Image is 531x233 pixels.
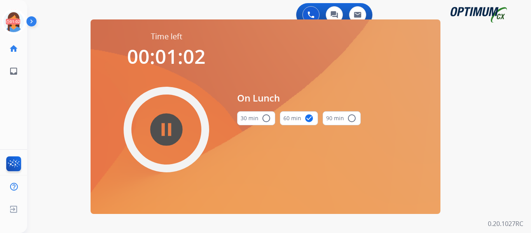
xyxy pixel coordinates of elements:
mat-icon: home [9,44,18,53]
mat-icon: pause_circle_filled [162,125,171,134]
span: Time left [151,31,182,42]
button: 60 min [280,111,318,125]
mat-icon: radio_button_unchecked [347,114,356,123]
mat-icon: radio_button_unchecked [262,114,271,123]
button: 90 min [323,111,361,125]
button: 30 min [237,111,275,125]
span: On Lunch [237,91,361,105]
p: 0.20.1027RC [488,219,523,228]
mat-icon: inbox [9,67,18,76]
span: 00:01:02 [127,43,206,70]
mat-icon: check_circle [304,114,314,123]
